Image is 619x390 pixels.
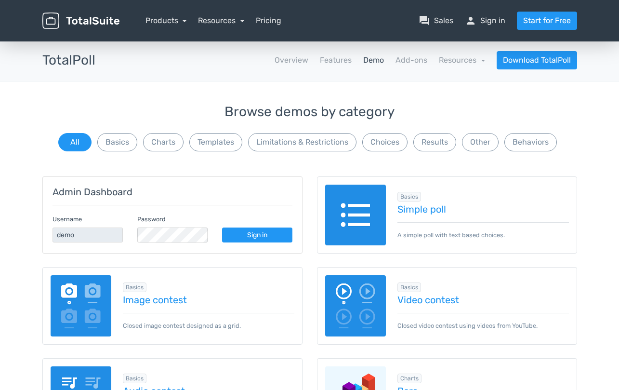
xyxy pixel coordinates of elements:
span: person [465,15,476,27]
a: question_answerSales [419,15,453,27]
img: TotalSuite for WordPress [42,13,119,29]
span: Browse all in Basics [397,192,421,202]
button: Templates [189,133,242,151]
a: Simple poll [397,204,569,215]
span: Browse all in Basics [123,282,146,292]
span: Browse all in Charts [397,374,421,383]
button: Basics [97,133,137,151]
img: video-poll.png [325,275,386,336]
a: Overview [275,54,308,66]
p: Closed video contest using videos from YouTube. [397,313,569,330]
h5: Admin Dashboard [53,187,292,197]
h3: Browse demos by category [42,105,577,120]
span: Browse all in Basics [123,374,146,383]
a: Start for Free [517,12,577,30]
a: Products [145,16,187,25]
button: Limitations & Restrictions [248,133,356,151]
button: Other [462,133,499,151]
button: All [58,133,92,151]
a: Features [320,54,352,66]
span: question_answer [419,15,430,27]
a: Add-ons [395,54,427,66]
a: personSign in [465,15,505,27]
a: Resources [439,55,485,65]
a: Download TotalPoll [497,51,577,69]
button: Charts [143,133,184,151]
button: Behaviors [504,133,557,151]
h3: TotalPoll [42,53,95,68]
button: Results [413,133,456,151]
a: Video contest [397,295,569,305]
a: Sign in [222,228,292,242]
p: A simple poll with text based choices. [397,222,569,240]
button: Choices [362,133,408,151]
img: text-poll.png [325,185,386,246]
span: Browse all in Basics [397,282,421,292]
label: Password [137,215,166,224]
img: image-poll.png [51,275,112,336]
a: Demo [363,54,384,66]
a: Image contest [123,295,294,305]
a: Pricing [256,15,281,27]
label: Username [53,215,82,224]
a: Resources [198,16,244,25]
p: Closed image contest designed as a grid. [123,313,294,330]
